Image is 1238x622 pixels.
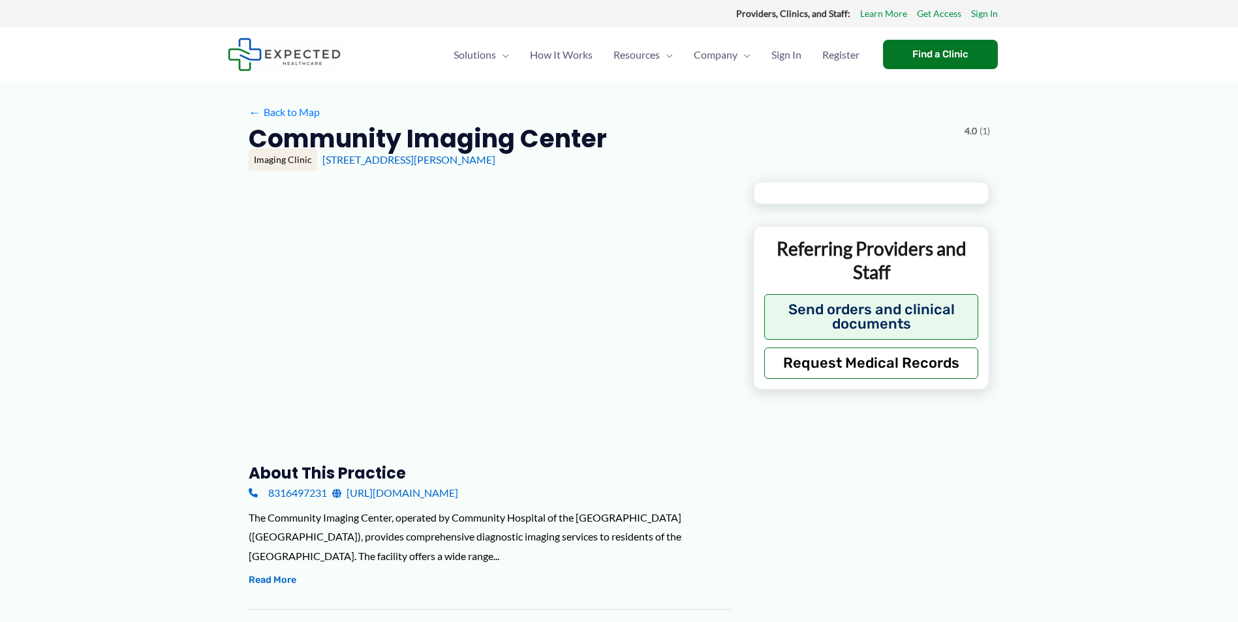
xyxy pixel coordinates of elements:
[249,123,607,155] h2: Community Imaging Center
[322,153,495,166] a: [STREET_ADDRESS][PERSON_NAME]
[249,149,317,171] div: Imaging Clinic
[761,32,812,78] a: Sign In
[971,5,998,22] a: Sign In
[613,32,660,78] span: Resources
[771,32,801,78] span: Sign In
[683,32,761,78] a: CompanyMenu Toggle
[660,32,673,78] span: Menu Toggle
[883,40,998,69] a: Find a Clinic
[530,32,593,78] span: How It Works
[822,32,859,78] span: Register
[737,32,751,78] span: Menu Toggle
[496,32,509,78] span: Menu Toggle
[249,463,732,483] h3: About this practice
[965,123,977,140] span: 4.0
[860,5,907,22] a: Learn More
[249,483,327,503] a: 8316497231
[736,8,850,19] strong: Providers, Clinics, and Staff:
[764,348,979,379] button: Request Medical Records
[249,508,732,566] div: The Community Imaging Center, operated by Community Hospital of the [GEOGRAPHIC_DATA] ([GEOGRAPHI...
[980,123,990,140] span: (1)
[603,32,683,78] a: ResourcesMenu Toggle
[332,483,458,503] a: [URL][DOMAIN_NAME]
[812,32,870,78] a: Register
[694,32,737,78] span: Company
[249,572,296,588] button: Read More
[764,237,979,284] p: Referring Providers and Staff
[249,106,261,118] span: ←
[519,32,603,78] a: How It Works
[228,38,341,71] img: Expected Healthcare Logo - side, dark font, small
[443,32,870,78] nav: Primary Site Navigation
[454,32,496,78] span: Solutions
[917,5,961,22] a: Get Access
[443,32,519,78] a: SolutionsMenu Toggle
[764,294,979,340] button: Send orders and clinical documents
[249,102,320,122] a: ←Back to Map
